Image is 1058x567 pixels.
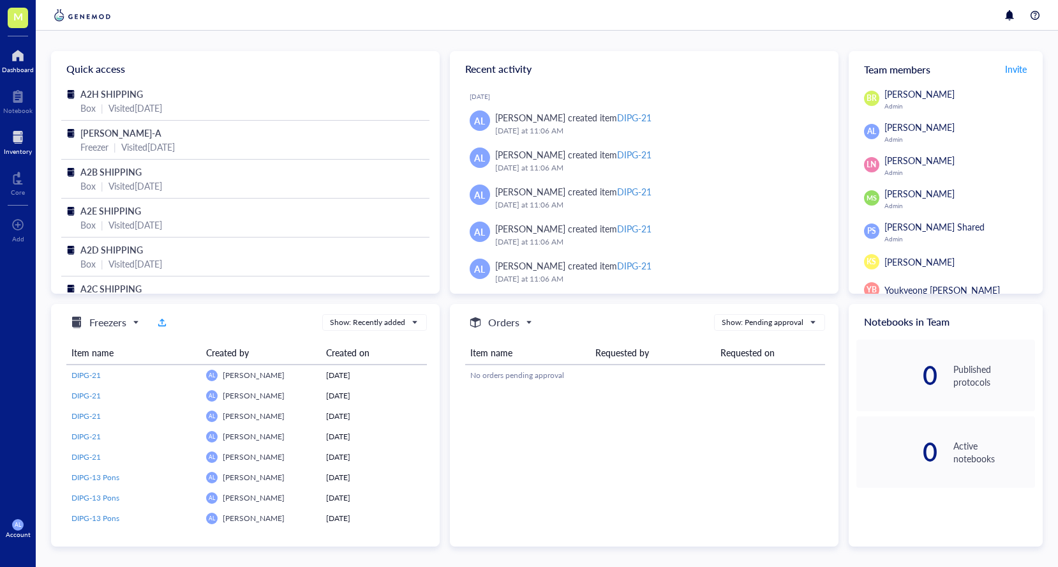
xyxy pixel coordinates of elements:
[884,202,1035,209] div: Admin
[953,439,1035,465] div: Active notebooks
[326,390,421,402] div: [DATE]
[617,259,652,272] div: DIPG-21
[884,102,1035,110] div: Admin
[71,411,196,422] a: DIPG-21
[51,8,114,23] img: genemod-logo
[71,370,101,381] span: DIPG-21
[223,492,285,503] span: [PERSON_NAME]
[101,218,103,232] div: |
[867,193,877,203] span: MS
[884,255,955,268] span: [PERSON_NAME]
[66,341,201,365] th: Item name
[209,372,215,379] span: AL
[223,472,285,483] span: [PERSON_NAME]
[11,188,25,196] div: Core
[108,101,162,115] div: Visited [DATE]
[209,413,215,420] span: AL
[321,341,426,365] th: Created on
[108,179,162,193] div: Visited [DATE]
[884,187,955,200] span: [PERSON_NAME]
[867,126,876,137] span: AL
[223,513,285,524] span: [PERSON_NAME]
[4,127,32,155] a: Inventory
[326,411,421,422] div: [DATE]
[209,515,215,522] span: AL
[80,179,96,193] div: Box
[326,472,421,483] div: [DATE]
[849,51,1043,87] div: Team members
[495,125,818,137] div: [DATE] at 11:06 AM
[474,262,485,276] span: AL
[101,257,103,271] div: |
[884,283,1000,296] span: Youkyeong [PERSON_NAME]
[2,66,34,73] div: Dashboard
[108,257,162,271] div: Visited [DATE]
[495,222,652,236] div: [PERSON_NAME] created item
[617,185,652,198] div: DIPG-21
[465,341,590,365] th: Item name
[108,218,162,232] div: Visited [DATE]
[330,317,405,328] div: Show: Recently added
[89,315,126,330] h5: Freezers
[326,513,421,524] div: [DATE]
[326,451,421,463] div: [DATE]
[80,243,143,256] span: A2D SHIPPING
[209,393,215,399] span: AL
[460,142,828,179] a: AL[PERSON_NAME] created itemDIPG-21[DATE] at 11:06 AM
[488,315,519,330] h5: Orders
[884,135,1035,143] div: Admin
[474,188,485,202] span: AL
[223,451,285,462] span: [PERSON_NAME]
[71,390,196,402] a: DIPG-21
[1005,63,1027,75] span: Invite
[3,107,33,114] div: Notebook
[849,304,1043,340] div: Notebooks in Team
[470,370,821,381] div: No orders pending approval
[2,45,34,73] a: Dashboard
[495,147,652,162] div: [PERSON_NAME] created item
[460,253,828,291] a: AL[PERSON_NAME] created itemDIPG-21[DATE] at 11:06 AM
[590,341,715,365] th: Requested by
[617,111,652,124] div: DIPG-21
[474,225,485,239] span: AL
[884,154,955,167] span: [PERSON_NAME]
[51,51,440,87] div: Quick access
[495,110,652,125] div: [PERSON_NAME] created item
[11,168,25,196] a: Core
[71,411,101,421] span: DIPG-21
[101,179,103,193] div: |
[884,235,1035,243] div: Admin
[71,513,119,524] span: DIPG-13 Pons
[460,179,828,216] a: AL[PERSON_NAME] created itemDIPG-21[DATE] at 11:06 AM
[460,216,828,253] a: AL[PERSON_NAME] created itemDIPG-21[DATE] at 11:06 AM
[495,199,818,211] div: [DATE] at 11:06 AM
[209,434,215,440] span: AL
[495,273,818,285] div: [DATE] at 11:06 AM
[856,365,938,386] div: 0
[71,431,196,442] a: DIPG-21
[223,390,285,401] span: [PERSON_NAME]
[474,151,485,165] span: AL
[495,259,652,273] div: [PERSON_NAME] created item
[80,218,96,232] div: Box
[13,8,23,24] span: M
[867,225,876,237] span: PS
[495,236,818,248] div: [DATE] at 11:06 AM
[1004,59,1027,79] button: Invite
[80,257,96,271] div: Box
[495,162,818,174] div: [DATE] at 11:06 AM
[12,235,24,243] div: Add
[209,495,215,501] span: AL
[71,472,119,483] span: DIPG-13 Pons
[71,492,196,504] a: DIPG-13 Pons
[3,86,33,114] a: Notebook
[495,185,652,199] div: [PERSON_NAME] created item
[856,442,938,462] div: 0
[80,87,143,100] span: A2H SHIPPING
[884,169,1035,176] div: Admin
[223,431,285,442] span: [PERSON_NAME]
[450,51,838,87] div: Recent activity
[80,140,108,154] div: Freezer
[474,114,485,128] span: AL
